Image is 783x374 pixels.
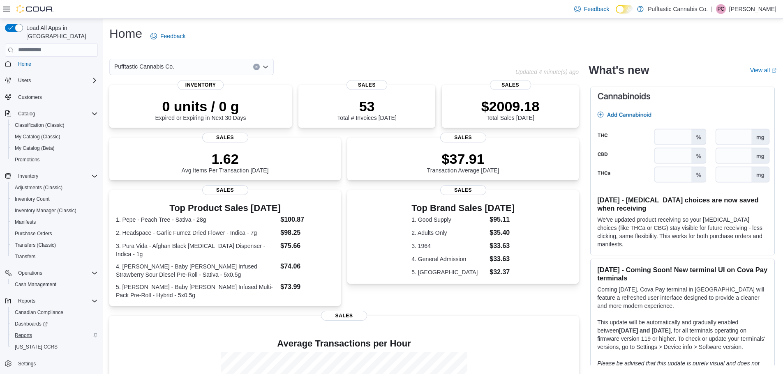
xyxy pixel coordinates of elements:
[411,203,515,213] h3: Top Brand Sales [DATE]
[15,109,98,119] span: Catalog
[15,309,63,316] span: Canadian Compliance
[280,241,334,251] dd: $75.66
[321,311,367,321] span: Sales
[490,254,515,264] dd: $33.63
[15,207,76,214] span: Inventory Manager (Classic)
[12,132,64,142] a: My Catalog (Classic)
[2,58,101,70] button: Home
[15,358,98,369] span: Settings
[12,229,98,239] span: Purchase Orders
[253,64,260,70] button: Clear input
[490,215,515,225] dd: $95.11
[12,183,98,193] span: Adjustments (Classic)
[280,282,334,292] dd: $73.99
[337,98,396,115] p: 53
[116,283,277,299] dt: 5. [PERSON_NAME] - Baby [PERSON_NAME] Infused Multi-Pack Pre-Roll - Hybrid - 5x0.5g
[8,119,101,131] button: Classification (Classic)
[15,268,46,278] button: Operations
[619,327,670,334] strong: [DATE] and [DATE]
[12,143,58,153] a: My Catalog (Beta)
[750,67,776,73] a: View allExternal link
[15,133,60,140] span: My Catalog (Classic)
[515,69,579,75] p: Updated 4 minute(s) ago
[490,267,515,277] dd: $32.37
[8,307,101,318] button: Canadian Compliance
[12,252,39,262] a: Transfers
[12,155,43,165] a: Promotions
[12,330,98,340] span: Reports
[15,145,55,151] span: My Catalog (Beta)
[15,359,39,369] a: Settings
[8,228,101,239] button: Purchase Orders
[711,4,713,14] p: |
[12,342,61,352] a: [US_STATE] CCRS
[12,194,98,204] span: Inventory Count
[12,240,59,250] a: Transfers (Classic)
[427,151,499,174] div: Transaction Average [DATE]
[12,330,35,340] a: Reports
[147,28,189,44] a: Feedback
[18,173,38,179] span: Inventory
[729,4,776,14] p: [PERSON_NAME]
[182,151,269,167] p: 1.62
[12,217,39,227] a: Manifests
[12,319,51,329] a: Dashboards
[12,183,66,193] a: Adjustments (Classic)
[12,120,68,130] a: Classification (Classic)
[18,94,42,101] span: Customers
[155,98,246,121] div: Expired or Expiring in Next 30 Days
[411,216,486,224] dt: 1. Good Supply
[12,342,98,352] span: Washington CCRS
[12,229,55,239] a: Purchase Orders
[114,62,174,71] span: Pufftastic Cannabis Co.
[12,143,98,153] span: My Catalog (Beta)
[8,216,101,228] button: Manifests
[8,318,101,330] a: Dashboards
[597,216,768,248] p: We've updated product receiving so your [MEDICAL_DATA] choices (like THCa or CBG) stay visible fo...
[346,80,388,90] span: Sales
[12,280,60,289] a: Cash Management
[616,5,633,14] input: Dark Mode
[15,109,38,119] button: Catalog
[15,59,35,69] a: Home
[584,5,609,13] span: Feedback
[8,154,101,165] button: Promotions
[18,270,42,276] span: Operations
[481,98,540,115] p: $2009.18
[12,280,98,289] span: Cash Management
[178,80,224,90] span: Inventory
[280,262,334,271] dd: $74.06
[718,4,725,14] span: PC
[8,251,101,262] button: Transfers
[116,262,277,279] dt: 4. [PERSON_NAME] - Baby [PERSON_NAME] Infused Strawberry Sour Diesel Pre-Roll - Sativa - 5x0.5g
[15,344,58,350] span: [US_STATE] CCRS
[12,252,98,262] span: Transfers
[15,296,39,306] button: Reports
[15,281,56,288] span: Cash Management
[12,206,98,216] span: Inventory Manager (Classic)
[490,241,515,251] dd: $33.63
[12,120,98,130] span: Classification (Classic)
[411,242,486,250] dt: 3. 1964
[15,268,98,278] span: Operations
[571,1,612,17] a: Feedback
[18,77,31,84] span: Users
[597,285,768,310] p: Coming [DATE], Cova Pay terminal in [GEOGRAPHIC_DATA] will feature a refreshed user interface des...
[2,170,101,182] button: Inventory
[18,360,36,367] span: Settings
[116,229,277,237] dt: 2. Headspace - Garlic Fumez Dried Flower - Indica - 7g
[15,92,98,102] span: Customers
[597,318,768,351] p: This update will be automatically and gradually enabled between , for all terminals operating on ...
[116,203,334,213] h3: Top Product Sales [DATE]
[262,64,269,70] button: Open list of options
[597,196,768,212] h3: [DATE] - [MEDICAL_DATA] choices are now saved when receiving
[15,171,98,181] span: Inventory
[481,98,540,121] div: Total Sales [DATE]
[771,68,776,73] svg: External link
[280,228,334,238] dd: $98.25
[109,25,142,42] h1: Home
[15,156,40,163] span: Promotions
[12,206,80,216] a: Inventory Manager (Classic)
[12,132,98,142] span: My Catalog (Classic)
